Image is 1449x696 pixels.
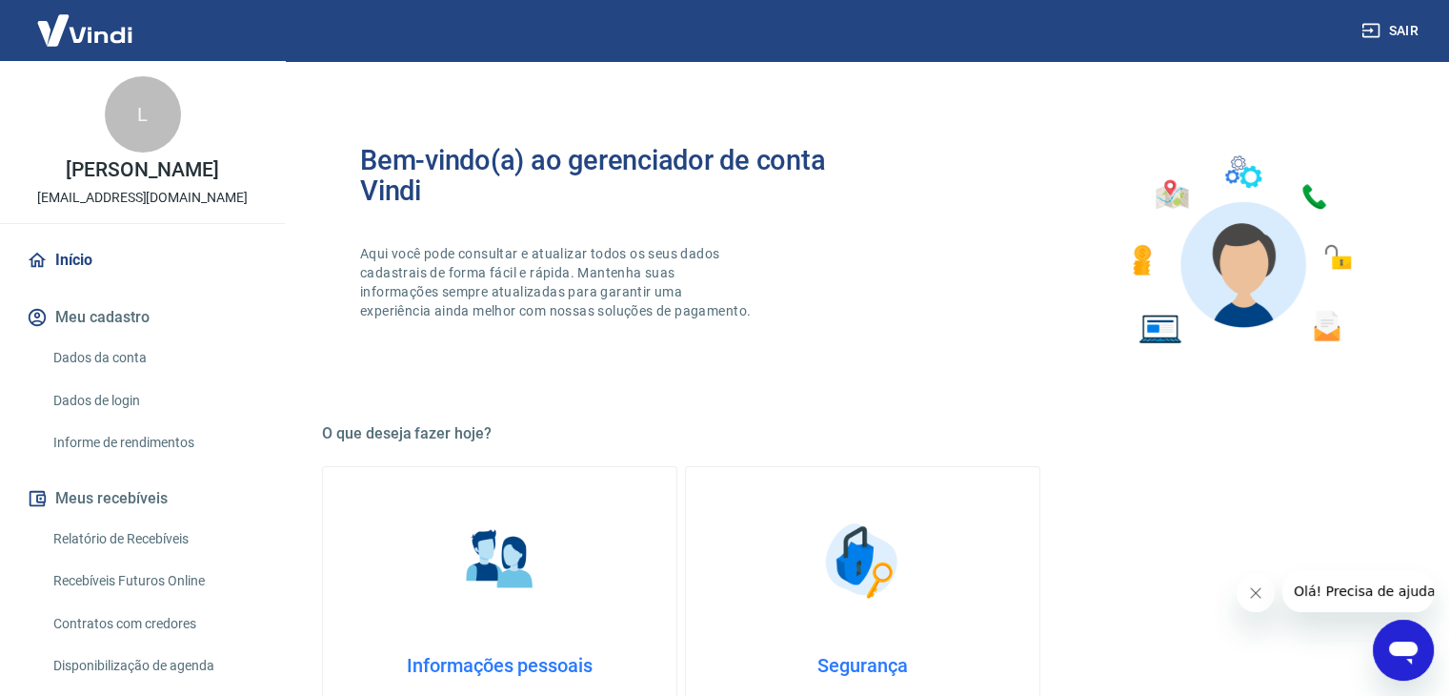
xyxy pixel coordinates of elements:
a: Início [23,239,262,281]
a: Informe de rendimentos [46,423,262,462]
a: Contratos com credores [46,604,262,644]
div: L [105,76,181,153]
h5: O que deseja fazer hoje? [322,424,1403,443]
a: Dados de login [46,381,262,420]
p: [PERSON_NAME] [66,160,218,180]
img: Informações pessoais [453,513,548,608]
img: Imagem de um avatar masculino com diversos icones exemplificando as funcionalidades do gerenciado... [1116,145,1365,356]
h4: Informações pessoais [353,654,646,677]
iframe: Fechar mensagem [1237,574,1275,612]
button: Sair [1358,13,1426,49]
h4: Segurança [716,654,1009,677]
iframe: Botão para abrir a janela de mensagens [1373,620,1434,681]
h2: Bem-vindo(a) ao gerenciador de conta Vindi [360,145,863,206]
p: Aqui você pode consultar e atualizar todos os seus dados cadastrais de forma fácil e rápida. Mant... [360,244,755,320]
img: Vindi [23,1,147,59]
a: Disponibilização de agenda [46,646,262,686]
a: Relatório de Recebíveis [46,520,262,559]
button: Meus recebíveis [23,478,262,520]
img: Segurança [815,513,911,608]
a: Dados da conta [46,338,262,378]
p: [EMAIL_ADDRESS][DOMAIN_NAME] [37,188,248,208]
iframe: Mensagem da empresa [1282,570,1434,612]
button: Meu cadastro [23,297,262,338]
span: Olá! Precisa de ajuda? [11,13,160,29]
a: Recebíveis Futuros Online [46,562,262,601]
